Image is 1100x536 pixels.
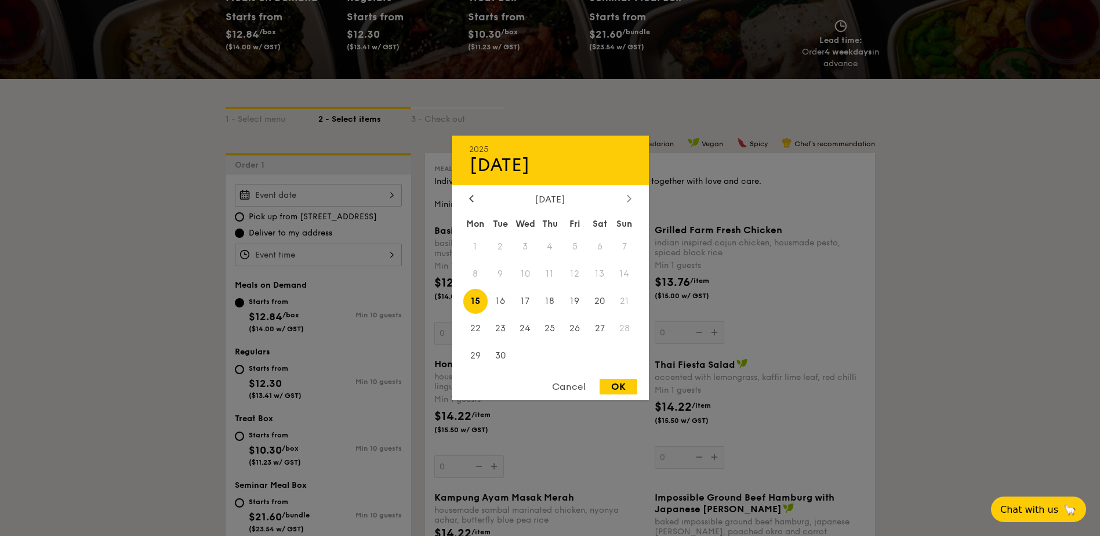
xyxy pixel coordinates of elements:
[587,316,612,341] span: 27
[488,289,513,314] span: 16
[463,343,488,368] span: 29
[463,213,488,234] div: Mon
[587,234,612,259] span: 6
[538,234,562,259] span: 4
[1063,503,1077,516] span: 🦙
[600,379,637,394] div: OK
[513,289,538,314] span: 17
[612,262,637,287] span: 14
[513,213,538,234] div: Wed
[538,316,562,341] span: 25
[463,289,488,314] span: 15
[612,213,637,234] div: Sun
[513,316,538,341] span: 24
[562,262,587,287] span: 12
[513,234,538,259] span: 3
[538,213,562,234] div: Thu
[562,213,587,234] div: Fri
[488,213,513,234] div: Tue
[488,262,513,287] span: 9
[469,144,631,154] div: 2025
[562,289,587,314] span: 19
[488,343,513,368] span: 30
[538,289,562,314] span: 18
[488,316,513,341] span: 23
[463,316,488,341] span: 22
[463,262,488,287] span: 8
[587,289,612,314] span: 20
[587,213,612,234] div: Sat
[562,316,587,341] span: 26
[469,194,631,205] div: [DATE]
[1000,504,1058,515] span: Chat with us
[991,497,1086,522] button: Chat with us🦙
[612,289,637,314] span: 21
[612,316,637,341] span: 28
[469,154,631,176] div: [DATE]
[612,234,637,259] span: 7
[587,262,612,287] span: 13
[538,262,562,287] span: 11
[540,379,597,394] div: Cancel
[562,234,587,259] span: 5
[488,234,513,259] span: 2
[463,234,488,259] span: 1
[513,262,538,287] span: 10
